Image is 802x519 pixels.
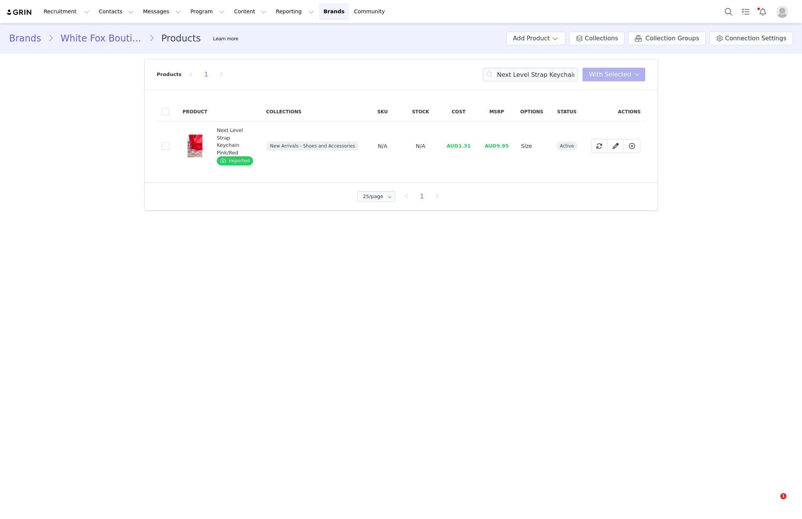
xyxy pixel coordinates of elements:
[217,156,253,165] span: Imported
[186,3,229,20] button: Program
[754,3,771,20] button: Notifications
[363,102,401,122] th: SKU
[178,102,212,122] th: Product
[262,102,364,122] th: Collections
[54,32,149,45] a: White Fox Boutique AUS
[378,143,387,149] span: N/A
[582,68,645,81] button: With Selected
[556,141,577,151] span: active
[765,493,783,511] iframe: Intercom live chat
[589,70,631,79] span: With Selected
[271,3,318,20] button: Reporting
[217,127,253,156] div: Next Level Strap Keychain Pink/Red
[710,32,793,45] a: Connection Settings
[776,6,788,18] img: placeholder-profile.jpg
[350,3,393,20] a: Community
[267,141,359,151] span: New Arrivals - Shoes and Accessories
[506,32,565,45] button: Add Product
[516,102,548,122] th: Options
[569,32,624,45] a: Collections
[157,71,181,78] p: Products
[416,191,428,202] li: 1
[645,34,699,43] span: Collection Groups
[138,3,185,20] button: Messages
[357,191,395,202] input: Select
[772,6,796,18] button: Profile
[737,3,754,20] a: Tasks
[229,3,271,20] button: Content
[477,102,516,122] th: MSRP
[585,34,618,43] span: Collections
[447,143,471,149] span: AUD1.31
[188,135,202,157] img: t3G6DStQ.jpg
[521,142,543,150] div: Size
[483,68,578,81] input: Search products
[485,143,509,149] span: AUD9.95
[319,3,349,20] a: Brands
[725,34,786,43] span: Connection Settings
[401,102,439,122] th: Stock
[548,102,586,122] th: Status
[94,3,138,20] button: Contacts
[586,102,645,122] th: Actions
[628,32,705,45] a: Collection Groups
[439,102,477,122] th: Cost
[780,493,786,499] span: 1
[416,143,425,149] span: N/A
[9,32,48,45] a: Brands
[212,35,240,43] div: Tooltip anchor
[39,3,94,20] button: Recruitment
[720,3,737,20] button: Search
[6,9,33,16] img: grin logo
[200,69,212,80] li: 1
